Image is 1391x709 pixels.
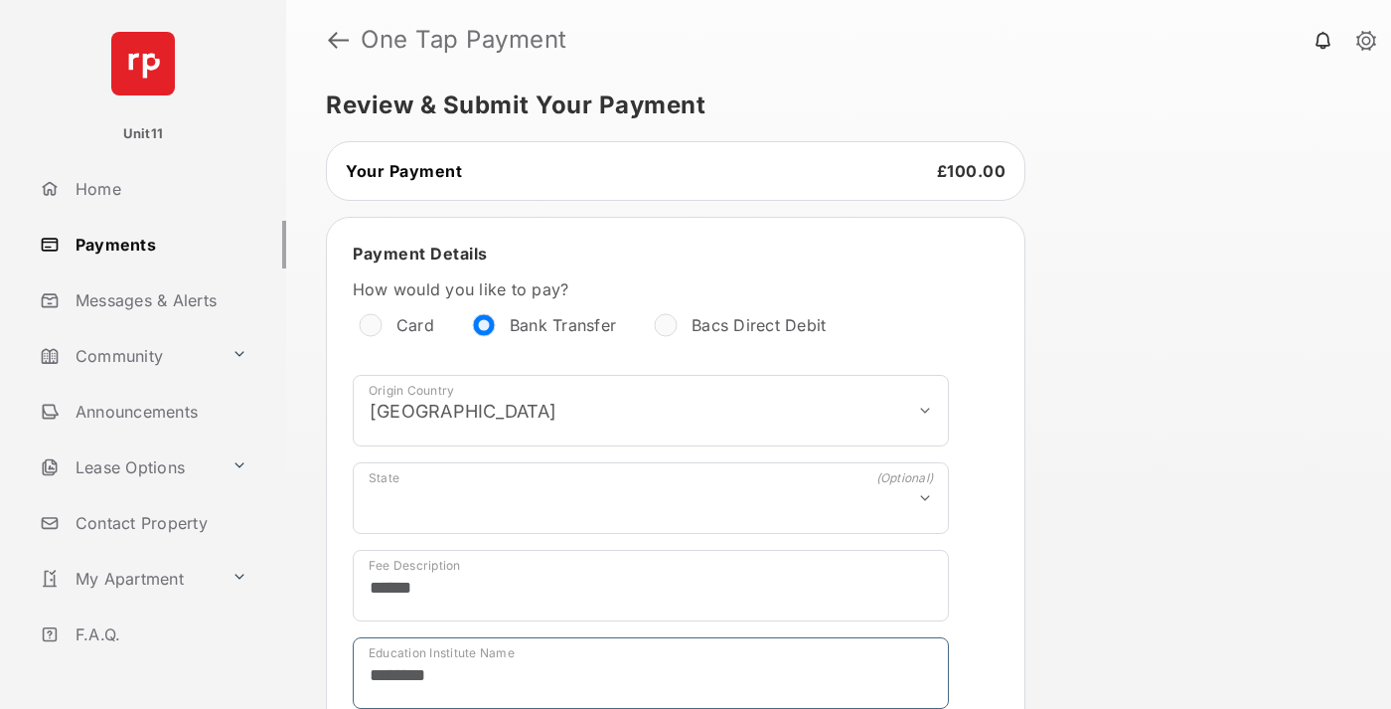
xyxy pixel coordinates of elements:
[32,555,224,603] a: My Apartment
[32,165,286,213] a: Home
[353,244,488,264] span: Payment Details
[111,32,175,95] img: svg+xml;base64,PHN2ZyB4bWxucz0iaHR0cDovL3d3dy53My5vcmcvMjAwMC9zdmciIHdpZHRoPSI2NCIgaGVpZ2h0PSI2NC...
[123,124,164,144] p: Unit11
[32,388,286,436] a: Announcements
[346,161,462,181] span: Your Payment
[937,161,1006,181] span: £100.00
[32,499,286,547] a: Contact Property
[32,276,286,324] a: Messages & Alerts
[510,315,616,335] label: Bank Transfer
[326,93,1335,117] h5: Review & Submit Your Payment
[32,611,286,658] a: F.A.Q.
[32,443,224,491] a: Lease Options
[32,332,224,380] a: Community
[353,279,949,299] label: How would you like to pay?
[692,315,826,335] label: Bacs Direct Debit
[361,28,567,52] strong: One Tap Payment
[32,221,286,268] a: Payments
[396,315,434,335] label: Card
